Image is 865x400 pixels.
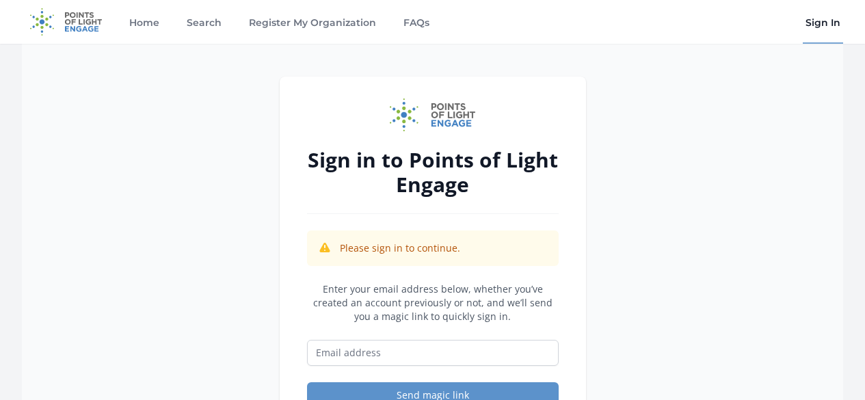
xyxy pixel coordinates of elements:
[307,340,559,366] input: Email address
[307,282,559,323] p: Enter your email address below, whether you’ve created an account previously or not, and we’ll se...
[390,98,476,131] img: Points of Light Engage logo
[307,148,559,197] h2: Sign in to Points of Light Engage
[340,241,460,255] p: Please sign in to continue.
